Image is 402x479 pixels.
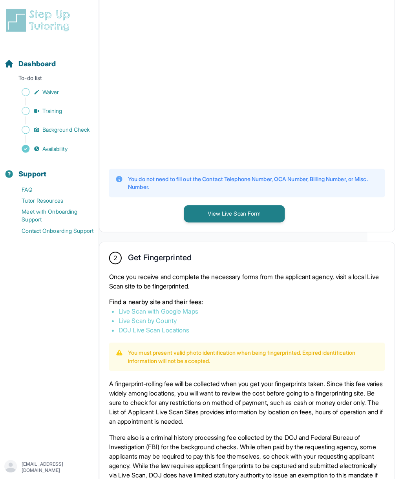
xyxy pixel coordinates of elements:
p: To-do list [3,74,97,85]
a: Training [6,105,100,116]
a: DOJ Live Scan Locations [120,325,190,332]
a: Dashboard [6,58,58,69]
a: Waiver [6,86,100,97]
a: Meet with Onboarding Support [6,205,100,224]
a: View Live Scan Form [185,209,285,216]
h2: Get Fingerprinted [129,252,192,264]
p: A fingerprint-rolling fee will be collected when you get your fingerprints taken. Since this fee ... [110,377,385,424]
a: Live Scan by County [120,315,177,323]
span: Waiver [44,88,60,96]
a: FAQ [6,183,100,194]
span: 2 [115,252,118,261]
a: Availability [6,143,100,154]
span: Dashboard [20,58,58,69]
a: Background Check [6,124,100,135]
span: Support [20,168,48,179]
button: View Live Scan Form [185,204,285,221]
a: Contact Onboarding Support [6,224,100,235]
span: Training [44,107,64,114]
a: Tutor Resources [6,194,100,205]
span: Availability [44,144,69,152]
p: You must present valid photo identification when being fingerprinted. Expired identification info... [129,347,379,363]
button: Dashboard [3,45,97,72]
p: Find a nearby site and their fees: [110,296,385,305]
button: [EMAIL_ADDRESS][DOMAIN_NAME] [6,458,94,472]
p: You do not need to fill out the Contact Telephone Number, OCA Number, Billing Number, or Misc. Nu... [129,174,379,190]
img: logo [6,8,76,33]
button: Support [3,155,97,182]
p: [EMAIL_ADDRESS][DOMAIN_NAME] [24,459,94,471]
span: Background Check [44,125,91,133]
a: Live Scan with Google Maps [120,306,199,314]
p: Once you receive and complete the necessary forms from the applicant agency, visit a local Live S... [110,270,385,289]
